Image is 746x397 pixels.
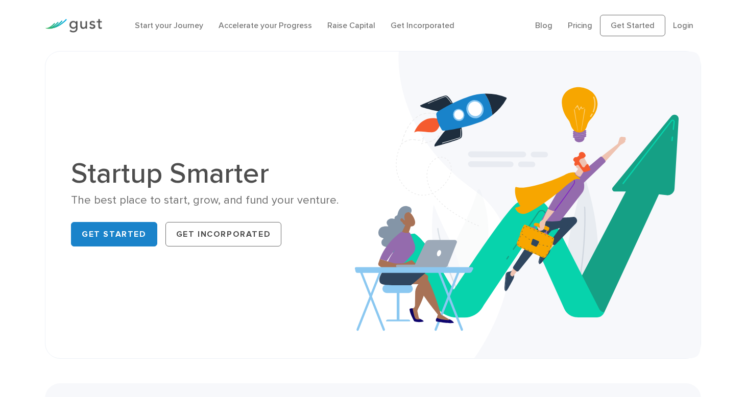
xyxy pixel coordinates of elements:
a: Accelerate your Progress [219,20,312,30]
a: Get Incorporated [391,20,454,30]
h1: Startup Smarter [71,159,365,188]
a: Login [673,20,693,30]
a: Blog [535,20,552,30]
a: Start your Journey [135,20,203,30]
img: Startup Smarter Hero [355,52,700,358]
a: Get Incorporated [165,222,282,246]
img: Gust Logo [45,19,102,33]
a: Get Started [71,222,157,246]
a: Pricing [568,20,592,30]
div: The best place to start, grow, and fund your venture. [71,193,365,208]
a: Raise Capital [327,20,375,30]
a: Get Started [600,15,665,36]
